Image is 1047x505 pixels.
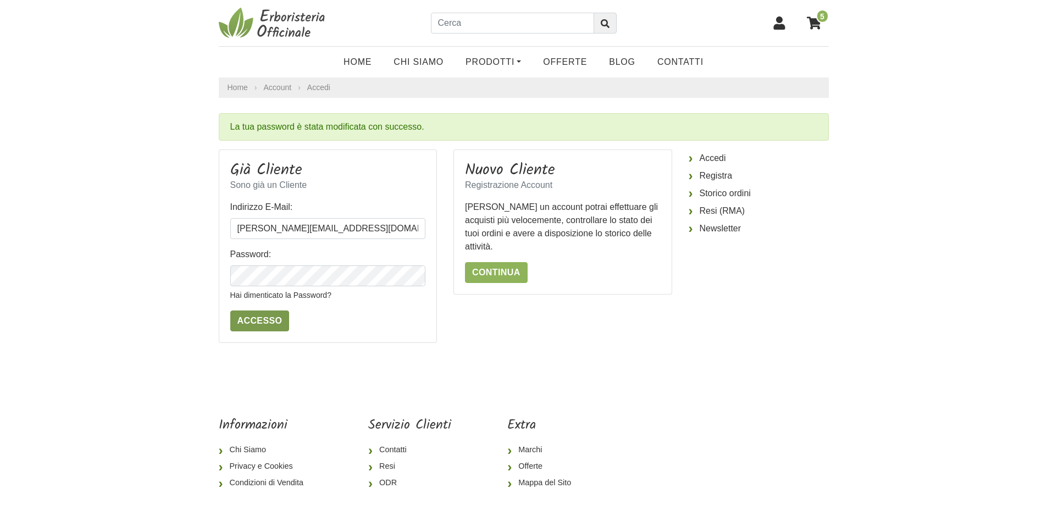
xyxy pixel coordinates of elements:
[368,418,451,434] h5: Servizio Clienti
[230,218,426,239] input: Indirizzo E-Mail:
[816,9,829,23] span: 5
[219,418,312,434] h5: Informazioni
[333,51,383,73] a: Home
[219,458,312,475] a: Privacy e Cookies
[230,310,290,331] input: Accesso
[264,82,292,93] a: Account
[465,161,661,180] h3: Nuovo Cliente
[368,475,451,491] a: ODR
[230,201,293,214] label: Indirizzo E-Mail:
[455,51,532,73] a: Prodotti
[689,167,829,185] a: Registra
[307,83,330,92] a: Accedi
[230,179,426,192] p: Sono già un Cliente
[507,458,580,475] a: Offerte
[465,179,661,192] p: Registrazione Account
[507,418,580,434] h5: Extra
[801,9,829,37] a: 5
[383,51,455,73] a: Chi Siamo
[465,201,661,253] p: [PERSON_NAME] un account potrai effettuare gli acquisti più velocemente, controllare lo stato dei...
[507,442,580,458] a: Marchi
[598,51,646,73] a: Blog
[219,113,829,141] div: La tua password è stata modificata con successo.
[219,442,312,458] a: Chi Siamo
[636,418,828,456] iframe: fb:page Facebook Social Plugin
[689,220,829,237] a: Newsletter
[465,262,528,283] a: Continua
[431,13,594,34] input: Cerca
[689,202,829,220] a: Resi (RMA)
[368,458,451,475] a: Resi
[219,475,312,491] a: Condizioni di Vendita
[646,51,714,73] a: Contatti
[532,51,598,73] a: OFFERTE
[230,291,331,299] a: Hai dimenticato la Password?
[219,7,329,40] img: Erboristeria Officinale
[230,248,272,261] label: Password:
[689,185,829,202] a: Storico ordini
[368,442,451,458] a: Contatti
[219,77,829,98] nav: breadcrumb
[228,82,248,93] a: Home
[230,161,426,180] h3: Già Cliente
[507,475,580,491] a: Mappa del Sito
[689,149,829,167] a: Accedi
